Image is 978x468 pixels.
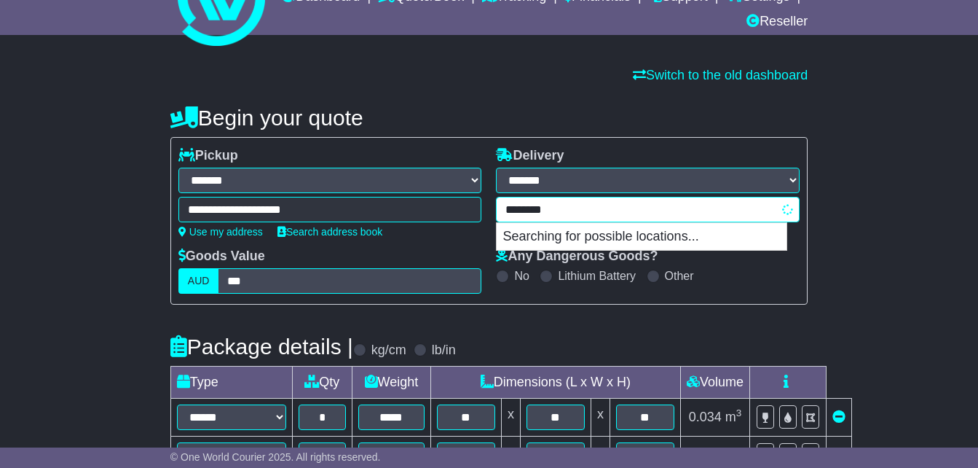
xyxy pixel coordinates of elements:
[558,269,636,283] label: Lithium Battery
[277,226,382,238] a: Search address book
[178,268,219,294] label: AUD
[170,451,381,463] span: © One World Courier 2025. All rights reserved.
[680,367,749,399] td: Volume
[496,249,658,265] label: Any Dangerous Goods?
[501,399,520,437] td: x
[689,410,722,424] span: 0.034
[725,410,742,424] span: m
[178,148,238,164] label: Pickup
[514,269,529,283] label: No
[496,148,564,164] label: Delivery
[178,249,265,265] label: Goods Value
[832,410,845,424] a: Remove this item
[430,367,680,399] td: Dimensions (L x W x H)
[352,367,430,399] td: Weight
[736,445,742,456] sup: 3
[665,269,694,283] label: Other
[292,367,352,399] td: Qty
[178,226,263,238] a: Use my address
[371,343,406,359] label: kg/cm
[736,407,742,418] sup: 3
[170,367,292,399] td: Type
[591,399,610,437] td: x
[497,223,786,251] p: Searching for possible locations...
[170,106,808,130] h4: Begin your quote
[633,68,808,82] a: Switch to the old dashboard
[746,10,808,35] a: Reseller
[170,335,353,359] h4: Package details |
[432,343,456,359] label: lb/in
